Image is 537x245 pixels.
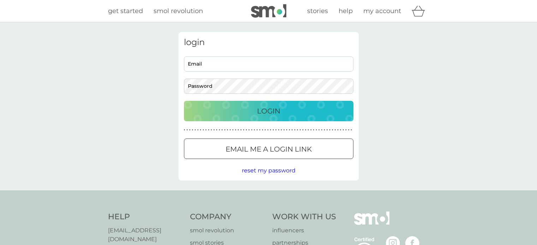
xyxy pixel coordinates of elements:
p: ● [345,128,347,132]
h3: login [184,37,353,48]
p: ● [213,128,215,132]
p: ● [332,128,333,132]
p: ● [305,128,306,132]
p: ● [238,128,239,132]
p: ● [308,128,309,132]
p: ● [216,128,217,132]
p: ● [229,128,231,132]
p: ● [329,128,330,132]
p: ● [264,128,266,132]
p: Email me a login link [226,143,312,155]
p: ● [267,128,269,132]
p: ● [321,128,322,132]
p: ● [302,128,304,132]
span: help [339,7,353,15]
span: reset my password [242,167,296,174]
p: ● [313,128,315,132]
p: ● [205,128,207,132]
p: ● [221,128,223,132]
a: smol revolution [190,226,265,235]
p: ● [289,128,290,132]
p: ● [348,128,350,132]
p: Login [257,105,280,117]
a: help [339,6,353,16]
p: ● [292,128,293,132]
p: ● [318,128,320,132]
a: my account [363,6,401,16]
div: basket [412,4,429,18]
p: ● [316,128,317,132]
h4: Company [190,212,265,222]
p: ● [297,128,298,132]
a: influencers [272,226,336,235]
p: ● [219,128,220,132]
p: ● [224,128,226,132]
p: ● [270,128,272,132]
p: ● [256,128,258,132]
p: ● [195,128,196,132]
button: Login [184,101,353,121]
span: stories [307,7,328,15]
p: ● [192,128,193,132]
p: ● [246,128,247,132]
p: ● [251,128,252,132]
p: ● [243,128,244,132]
p: ● [324,128,325,132]
p: ● [340,128,341,132]
p: ● [200,128,201,132]
p: ● [281,128,282,132]
p: ● [294,128,296,132]
p: ● [351,128,352,132]
p: ● [262,128,263,132]
p: ● [337,128,339,132]
a: smol revolution [154,6,203,16]
img: smol [251,4,286,18]
button: Email me a login link [184,139,353,159]
span: get started [108,7,143,15]
h4: Help [108,212,183,222]
h4: Work With Us [272,212,336,222]
p: ● [327,128,328,132]
span: smol revolution [154,7,203,15]
a: stories [307,6,328,16]
p: ● [189,128,191,132]
p: ● [278,128,279,132]
p: ● [232,128,234,132]
p: ● [203,128,204,132]
p: ● [240,128,242,132]
p: ● [249,128,250,132]
p: ● [208,128,209,132]
span: my account [363,7,401,15]
p: ● [299,128,301,132]
p: ● [211,128,212,132]
p: ● [273,128,274,132]
img: smol [354,212,389,235]
p: ● [186,128,188,132]
p: ● [335,128,336,132]
p: ● [254,128,255,132]
p: ● [197,128,199,132]
p: ● [259,128,261,132]
a: [EMAIL_ADDRESS][DOMAIN_NAME] [108,226,183,244]
p: ● [184,128,185,132]
p: ● [286,128,287,132]
p: ● [310,128,312,132]
p: ● [284,128,285,132]
p: ● [342,128,344,132]
p: ● [275,128,277,132]
a: get started [108,6,143,16]
p: ● [227,128,228,132]
p: ● [235,128,236,132]
button: reset my password [242,166,296,175]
